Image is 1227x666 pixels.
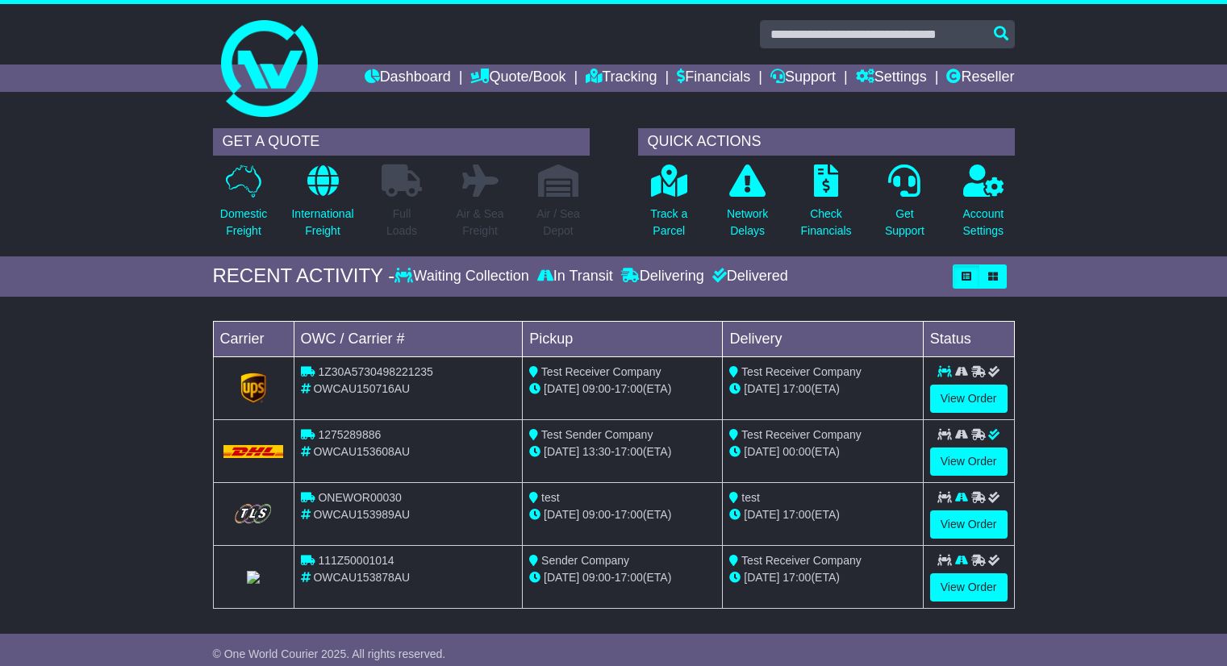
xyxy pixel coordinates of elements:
[744,445,779,458] span: [DATE]
[923,321,1014,356] td: Status
[741,554,862,567] span: Test Receiver Company
[856,65,927,92] a: Settings
[313,382,410,395] span: OWCAU150716AU
[930,573,1008,601] a: View Order
[544,445,579,458] span: [DATE]
[727,206,768,239] p: Network Delays
[744,382,779,395] span: [DATE]
[615,508,643,521] span: 17:00
[930,510,1008,539] a: View Order
[470,65,566,92] a: Quote/Book
[219,164,268,248] a: DomesticFreight
[318,491,401,504] span: ONEWOR00030
[294,321,523,356] td: OWC / Carrier #
[529,569,716,586] div: - (ETA)
[544,508,579,521] span: [DATE]
[962,164,1005,248] a: AccountSettings
[318,554,394,567] span: 111Z50001014
[313,571,410,584] span: OWCAU153878AU
[247,571,260,584] img: StarTrack.png
[744,571,779,584] span: [DATE]
[223,501,284,526] img: GetCarrierServiceLogo
[801,206,852,239] p: Check Financials
[529,381,716,398] div: - (ETA)
[783,445,811,458] span: 00:00
[615,382,643,395] span: 17:00
[394,268,532,285] div: Waiting Collection
[456,206,503,239] p: Air & Sea Freight
[533,268,617,285] div: In Transit
[741,491,760,504] span: test
[220,206,267,239] p: Domestic Freight
[741,365,862,378] span: Test Receiver Company
[884,164,925,248] a: GetSupport
[723,321,923,356] td: Delivery
[541,554,629,567] span: Sender Company
[617,268,708,285] div: Delivering
[544,571,579,584] span: [DATE]
[523,321,723,356] td: Pickup
[541,491,560,504] span: test
[650,206,687,239] p: Track a Parcel
[237,372,269,404] img: UPS.png
[213,321,294,356] td: Carrier
[582,382,611,395] span: 09:00
[318,428,381,441] span: 1275289886
[741,428,862,441] span: Test Receiver Company
[213,264,395,288] div: RECENT ACTIVITY -
[541,365,661,378] span: Test Receiver Company
[638,128,1015,156] div: QUICK ACTIONS
[529,506,716,523] div: - (ETA)
[744,508,779,521] span: [DATE]
[930,385,1008,413] a: View Order
[582,508,611,521] span: 09:00
[963,206,1004,239] p: Account Settings
[582,445,611,458] span: 13:30
[708,268,788,285] div: Delivered
[290,164,354,248] a: InternationalFreight
[783,508,811,521] span: 17:00
[313,508,410,521] span: OWCAU153989AU
[729,381,916,398] div: (ETA)
[885,206,924,239] p: Get Support
[615,571,643,584] span: 17:00
[541,428,653,441] span: Test Sender Company
[677,65,750,92] a: Financials
[544,382,579,395] span: [DATE]
[783,382,811,395] span: 17:00
[783,571,811,584] span: 17:00
[318,365,432,378] span: 1Z30A5730498221235
[529,443,716,460] div: - (ETA)
[729,443,916,460] div: (ETA)
[586,65,657,92] a: Tracking
[582,571,611,584] span: 09:00
[313,445,410,458] span: OWCAU153608AU
[946,65,1014,92] a: Reseller
[615,445,643,458] span: 17:00
[213,647,446,660] span: © One World Courier 2025. All rights reserved.
[726,164,769,248] a: NetworkDelays
[649,164,688,248] a: Track aParcel
[223,445,284,458] img: DHL.png
[800,164,853,248] a: CheckFinancials
[291,206,353,239] p: International Freight
[770,65,836,92] a: Support
[213,642,1015,665] div: FROM OUR SUPPORT
[930,447,1008,476] a: View Order
[382,206,422,239] p: Full Loads
[365,65,451,92] a: Dashboard
[536,206,580,239] p: Air / Sea Depot
[729,506,916,523] div: (ETA)
[213,128,590,156] div: GET A QUOTE
[729,569,916,586] div: (ETA)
